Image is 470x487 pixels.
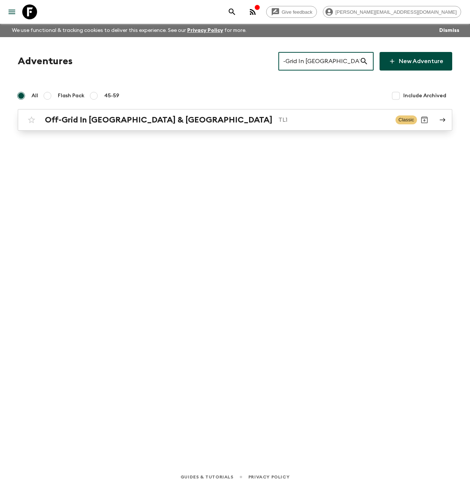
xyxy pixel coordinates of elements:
button: Archive [417,112,432,127]
button: menu [4,4,19,19]
a: Privacy Policy [187,28,223,33]
button: search adventures [225,4,239,19]
h1: Adventures [18,54,73,69]
p: TL1 [278,115,390,124]
a: Give feedback [266,6,317,18]
button: Dismiss [437,25,461,36]
a: Off-Grid In [GEOGRAPHIC_DATA] & [GEOGRAPHIC_DATA]TL1ClassicArchive [18,109,452,131]
a: Guides & Tutorials [181,473,234,481]
a: Privacy Policy [248,473,289,481]
span: All [32,92,38,99]
input: e.g. AR1, Argentina [278,51,360,72]
span: [PERSON_NAME][EMAIL_ADDRESS][DOMAIN_NAME] [331,9,461,15]
h2: Off-Grid In [GEOGRAPHIC_DATA] & [GEOGRAPHIC_DATA] [45,115,272,125]
span: 45-59 [104,92,119,99]
span: Flash Pack [58,92,85,99]
div: [PERSON_NAME][EMAIL_ADDRESS][DOMAIN_NAME] [323,6,461,18]
a: New Adventure [380,52,452,71]
span: Classic [395,115,417,124]
span: Give feedback [278,9,317,15]
p: We use functional & tracking cookies to deliver this experience. See our for more. [9,24,249,37]
span: Include Archived [403,92,446,99]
